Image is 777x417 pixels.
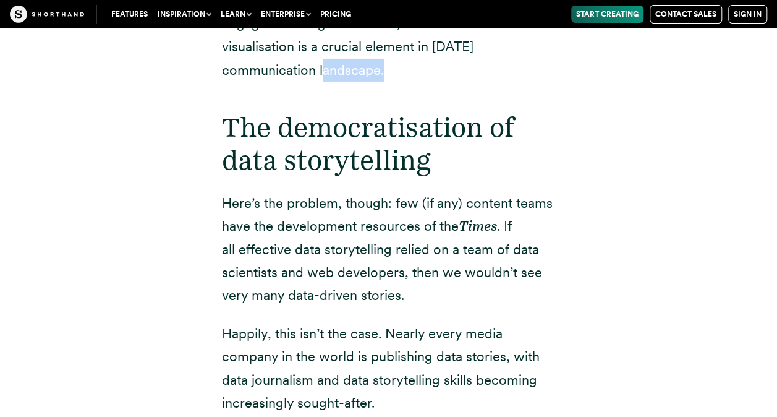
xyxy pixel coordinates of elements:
button: Inspiration [153,6,216,23]
a: Features [106,6,153,23]
img: The Craft [10,6,84,23]
button: Learn [216,6,256,23]
a: Sign in [728,5,767,24]
p: Happily, this isn’t the case. Nearly every media company in the world is publishing data stories,... [222,322,556,415]
a: Start Creating [571,6,643,23]
em: Times [459,218,497,234]
a: Pricing [315,6,356,23]
p: Here’s the problem, though: few (if any) content teams have the development resources of the . If... [222,192,556,307]
a: Contact Sales [650,5,722,24]
button: Enterprise [256,6,315,23]
h2: The democratisation of data storytelling [222,111,556,177]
